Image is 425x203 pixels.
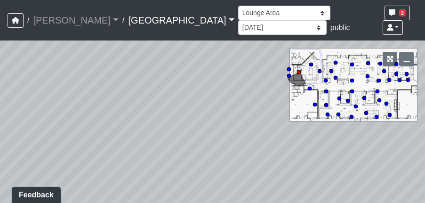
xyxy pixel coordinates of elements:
a: [GEOGRAPHIC_DATA] [128,11,234,30]
span: / [119,11,128,30]
span: / [24,11,33,30]
span: public [330,24,350,32]
iframe: Ybug feedback widget [7,184,63,203]
a: [PERSON_NAME] [33,11,119,30]
button: 2 [385,6,410,20]
span: 2 [399,9,406,16]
